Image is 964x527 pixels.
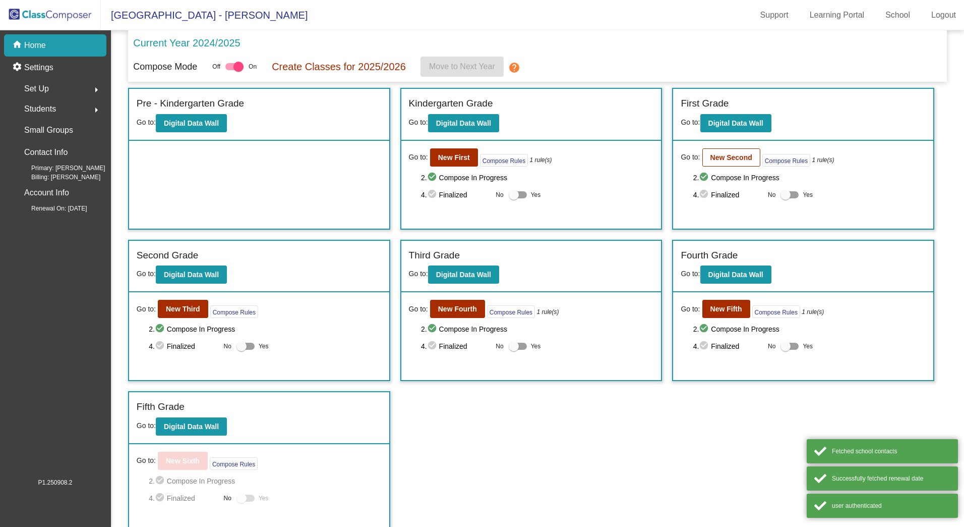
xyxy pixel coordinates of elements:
b: New Fourth [438,305,477,313]
span: Renewal On: [DATE] [15,204,87,213]
span: Go to: [409,304,428,314]
button: Digital Data Wall [156,114,227,132]
span: Yes [531,189,541,201]
span: Yes [803,340,813,352]
b: Digital Data Wall [436,119,491,127]
span: 2. Compose In Progress [149,475,381,487]
span: Students [24,102,56,116]
span: 2. Compose In Progress [421,172,653,184]
b: Digital Data Wall [164,119,219,127]
span: Go to: [137,270,156,278]
b: Digital Data Wall [164,423,219,431]
mat-icon: check_circle [427,323,439,335]
span: No [496,190,503,199]
span: Yes [259,340,269,352]
button: Compose Rules [762,154,810,167]
a: Learning Portal [802,7,873,23]
button: Digital Data Wall [156,417,227,436]
button: Compose Rules [210,305,258,318]
a: Support [752,7,797,23]
p: Create Classes for 2025/2026 [272,59,406,74]
span: No [768,342,775,351]
button: New Fourth [430,300,485,318]
b: Digital Data Wall [436,271,491,279]
span: Off [212,62,220,71]
mat-icon: check_circle [699,323,711,335]
p: Current Year 2024/2025 [133,35,240,50]
button: New Second [702,148,760,167]
button: Move to Next Year [420,57,504,77]
label: Fifth Grade [137,400,185,414]
p: Contact Info [24,145,68,160]
button: New First [430,148,478,167]
button: Digital Data Wall [700,266,771,284]
button: Digital Data Wall [700,114,771,132]
span: No [496,342,503,351]
mat-icon: check_circle [699,340,711,352]
span: Go to: [137,304,156,314]
p: Home [24,39,46,51]
mat-icon: check_circle [427,340,439,352]
span: 4. Finalized [693,340,763,352]
span: Go to: [681,152,700,163]
b: New Sixth [166,457,200,465]
span: Move to Next Year [430,62,496,71]
button: Compose Rules [487,305,535,318]
mat-icon: help [508,62,520,74]
mat-icon: check_circle [155,475,167,487]
span: 4. Finalized [149,340,218,352]
span: No [768,190,775,199]
mat-icon: check_circle [155,492,167,504]
span: Go to: [137,455,156,466]
p: Settings [24,62,53,74]
p: Compose Mode [133,60,197,74]
b: Digital Data Wall [708,271,763,279]
button: Digital Data Wall [156,266,227,284]
div: Fetched school contacts [832,447,950,456]
mat-icon: check_circle [427,189,439,201]
div: Successfully fetched renewal date [832,474,950,483]
mat-icon: check_circle [699,172,711,184]
mat-icon: arrow_right [90,84,102,96]
span: Yes [531,340,541,352]
mat-icon: settings [12,62,24,74]
span: [GEOGRAPHIC_DATA] - [PERSON_NAME] [101,7,308,23]
label: Third Grade [409,248,460,263]
span: Go to: [681,118,700,126]
label: Pre - Kindergarten Grade [137,96,244,111]
i: 1 rule(s) [529,155,552,165]
label: First Grade [681,96,729,111]
button: Compose Rules [752,305,800,318]
b: New First [438,153,470,162]
button: New Fifth [702,300,750,318]
button: Digital Data Wall [428,266,499,284]
b: New Third [166,305,200,313]
p: Small Groups [24,123,73,137]
label: Kindergarten Grade [409,96,493,111]
button: New Sixth [158,452,208,470]
span: 2. Compose In Progress [693,172,926,184]
mat-icon: check_circle [155,323,167,335]
label: Second Grade [137,248,199,263]
mat-icon: check_circle [427,172,439,184]
span: No [224,342,231,351]
span: 2. Compose In Progress [693,323,926,335]
span: Yes [259,492,269,504]
span: Yes [803,189,813,201]
button: Compose Rules [210,457,258,470]
button: Digital Data Wall [428,114,499,132]
b: New Second [710,153,752,162]
span: Primary: [PERSON_NAME] [15,164,105,173]
b: Digital Data Wall [708,119,763,127]
span: 2. Compose In Progress [149,323,381,335]
b: New Fifth [710,305,742,313]
p: Account Info [24,186,69,200]
span: Go to: [409,118,428,126]
mat-icon: arrow_right [90,104,102,116]
i: 1 rule(s) [812,155,834,165]
mat-icon: home [12,39,24,51]
span: Go to: [681,270,700,278]
span: 4. Finalized [149,492,218,504]
span: No [224,494,231,503]
label: Fourth Grade [681,248,738,263]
